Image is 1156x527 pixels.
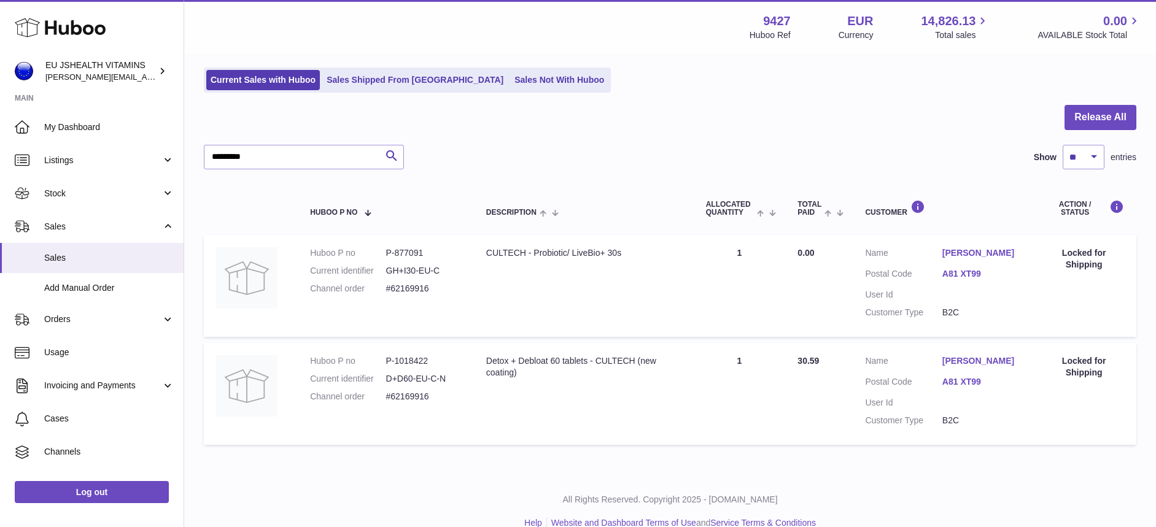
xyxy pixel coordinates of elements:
span: Stock [44,188,161,199]
dt: Name [865,247,942,262]
td: 1 [694,343,786,445]
a: [PERSON_NAME] [942,247,1019,259]
dd: D+D60-EU-C-N [386,373,462,385]
dt: Huboo P no [310,355,386,367]
span: Sales [44,221,161,233]
dd: P-1018422 [386,355,462,367]
dd: #62169916 [386,283,462,294]
span: Cases [44,413,174,425]
dt: Channel order [310,283,386,294]
a: 14,826.13 Total sales [921,13,990,41]
img: laura@jessicasepel.com [15,62,33,80]
dt: User Id [865,397,942,409]
span: 14,826.13 [921,13,976,29]
dd: B2C [942,415,1019,426]
div: EU JSHEALTH VITAMINS [45,60,156,83]
strong: EUR [847,13,873,29]
a: Current Sales with Huboo [206,70,320,90]
td: 1 [694,235,786,337]
span: Listings [44,155,161,166]
dt: Postal Code [865,268,942,283]
dd: GH+I30-EU-C [386,265,462,277]
a: Sales Not With Huboo [510,70,608,90]
dt: Customer Type [865,307,942,318]
dt: Current identifier [310,265,386,277]
span: AVAILABLE Stock Total [1038,29,1141,41]
div: Locked for Shipping [1044,247,1124,271]
div: CULTECH - Probiotic/ LiveBio+ 30s [486,247,681,259]
img: no-photo.jpg [216,247,277,309]
span: Orders [44,314,161,325]
span: ALLOCATED Quantity [706,201,754,217]
div: Customer [865,200,1019,217]
a: 0.00 AVAILABLE Stock Total [1038,13,1141,41]
div: Currency [839,29,874,41]
a: Sales Shipped From [GEOGRAPHIC_DATA] [322,70,508,90]
div: Locked for Shipping [1044,355,1124,379]
span: Add Manual Order [44,282,174,294]
div: Action / Status [1044,200,1124,217]
div: Detox + Debloat 60 tablets - CULTECH (new coating) [486,355,681,379]
span: Description [486,209,537,217]
a: A81 XT99 [942,376,1019,388]
button: Release All [1065,105,1136,130]
span: entries [1111,152,1136,163]
span: Huboo P no [310,209,357,217]
dt: Channel order [310,391,386,402]
span: 0.00 [1103,13,1127,29]
span: 0.00 [797,248,814,258]
dt: Customer Type [865,415,942,426]
dt: Postal Code [865,376,942,391]
span: Total paid [797,201,821,217]
span: My Dashboard [44,121,174,133]
span: Total sales [935,29,990,41]
label: Show [1034,152,1057,163]
a: A81 XT99 [942,268,1019,280]
a: Log out [15,481,169,503]
dt: Name [865,355,942,370]
span: 30.59 [797,356,819,366]
dt: User Id [865,289,942,301]
a: [PERSON_NAME] [942,355,1019,367]
dd: #62169916 [386,391,462,402]
dd: P-877091 [386,247,462,259]
div: Huboo Ref [750,29,791,41]
span: Channels [44,446,174,458]
dt: Huboo P no [310,247,386,259]
span: [PERSON_NAME][EMAIL_ADDRESS][DOMAIN_NAME] [45,72,246,82]
span: Sales [44,252,174,264]
dd: B2C [942,307,1019,318]
img: no-photo.jpg [216,355,277,417]
dt: Current identifier [310,373,386,385]
span: Invoicing and Payments [44,380,161,391]
p: All Rights Reserved. Copyright 2025 - [DOMAIN_NAME] [194,494,1146,506]
span: Usage [44,347,174,358]
strong: 9427 [763,13,791,29]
